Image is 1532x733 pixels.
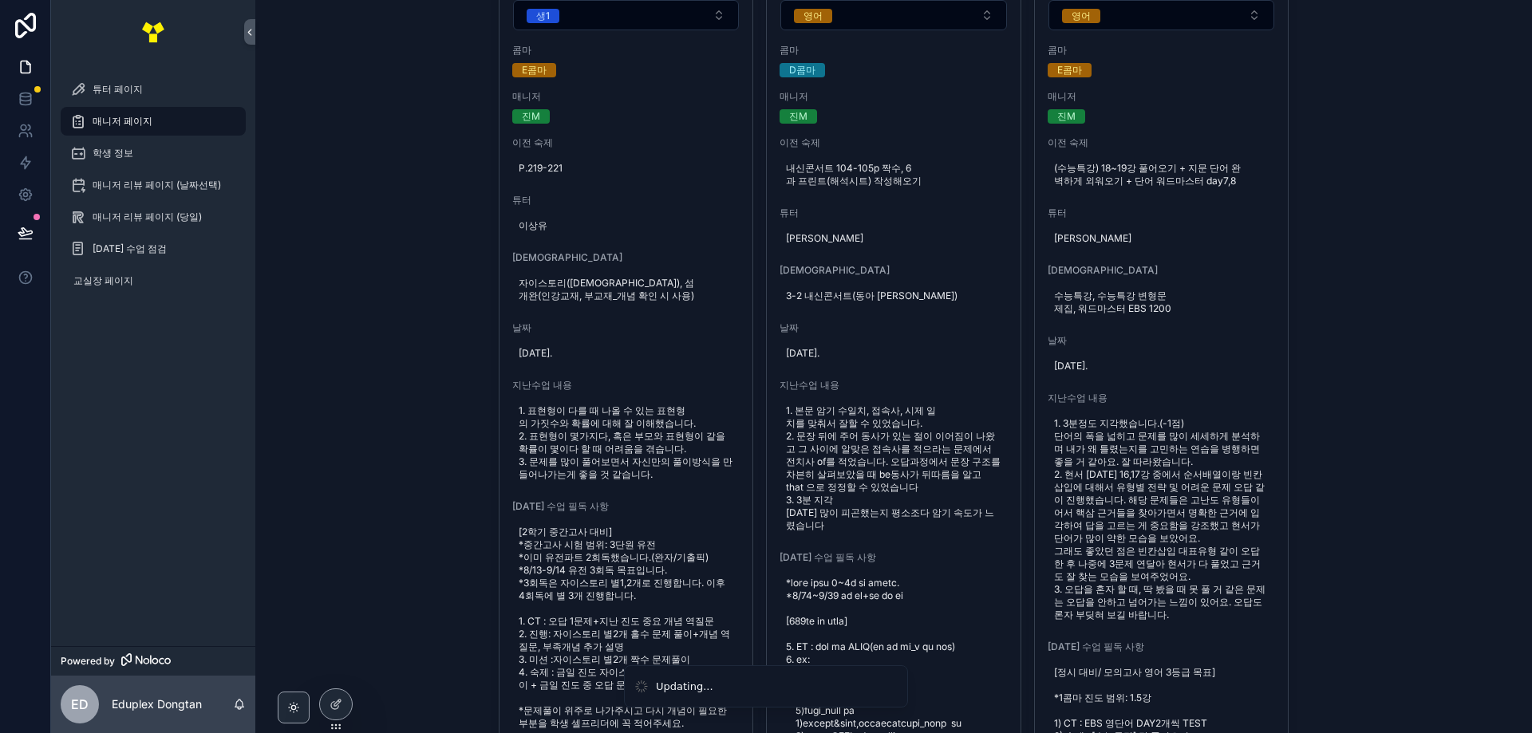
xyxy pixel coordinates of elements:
span: 매니저 [1048,90,1276,103]
span: 지난수업 내용 [780,379,1008,392]
div: 영어 [804,9,823,23]
span: 콤마 [780,44,1008,57]
span: 3-2 내신콘서트(동아 [PERSON_NAME]) [786,290,1001,302]
a: 매니저 페이지 [61,107,246,136]
span: 1. 3분정도 지각했습니다.(-1점) 단어의 폭을 넓히고 문제를 많이 세세하게 분석하며 내가 왜 틀렸는지를 고민하는 연습을 병행하면 좋을 거 같아요. 잘 따라왔습니다. 2. ... [1054,417,1269,621]
span: 매니저 리뷰 페이지 (날짜선택) [93,179,221,191]
a: 튜터 페이지 [61,75,246,104]
span: 콤마 [512,44,740,57]
span: 매니저 페이지 [93,115,152,128]
span: 자이스토리([DEMOGRAPHIC_DATA]), 섬개완(인강교재, 부교재_개념 확인 시 사용) [519,277,734,302]
span: [PERSON_NAME] [1054,232,1269,245]
div: E콤마 [522,63,547,77]
span: 교실장 페이지 [73,274,133,287]
a: 학생 정보 [61,139,246,167]
span: 1. 표현형이 다를 때 나올 수 있는 표현형의 가짓수와 확률에 대해 잘 이해했습니다. 2. 표현형이 몇가지다, 혹은 부모와 표현형이 같을 확률이 몇이다 할 때 어려움을 겪습니... [519,404,734,481]
a: 교실장 페이지 [61,266,246,295]
span: ED [71,695,89,714]
span: Powered by [61,655,115,668]
span: [DEMOGRAPHIC_DATA] [512,251,740,264]
span: [DATE] 수업 필독 사항 [780,551,1008,564]
div: scrollable content [51,64,255,316]
span: 내신콘서트 104-105p 짝수, 6과 프린트(해석시트) 작성해오기 [786,162,1001,187]
span: (수능특강) 18~19강 풀어오기 + 지문 단어 완벽하게 외워오기 + 단어 워드마스터 day7,8 [1054,162,1269,187]
span: 날짜 [780,321,1008,334]
div: 진M [1057,109,1076,124]
div: 생1 [536,9,550,23]
div: D콤마 [789,63,815,77]
span: 매니저 [512,90,740,103]
span: 날짜 [1048,334,1276,347]
span: [DATE]. [786,347,1001,360]
p: Eduplex Dongtan [112,696,202,712]
span: [DEMOGRAPHIC_DATA] [780,264,1008,277]
span: 튜터 페이지 [93,83,143,96]
span: 이상유 [519,219,734,232]
span: [DATE] 수업 필독 사항 [1048,640,1276,653]
span: [DATE] 수업 필독 사항 [512,500,740,513]
div: Updating... [656,679,713,695]
span: 이전 숙제 [512,136,740,149]
a: [DATE] 수업 점검 [61,234,246,263]
span: [DEMOGRAPHIC_DATA] [1048,264,1276,277]
div: 진M [522,109,540,124]
img: App logo [140,19,166,45]
a: Powered by [51,646,255,676]
span: [DATE] 수업 점검 [93,242,167,255]
span: [DATE]. [519,347,734,360]
div: E콤마 [1057,63,1082,77]
div: 영어 [1072,9,1091,23]
span: P.219-221 [519,162,734,175]
span: 날짜 [512,321,740,334]
span: 지난수업 내용 [512,379,740,392]
a: 매니저 리뷰 페이지 (날짜선택) [61,171,246,199]
div: 진M [789,109,807,124]
span: 튜터 [780,207,1008,219]
a: 매니저 리뷰 페이지 (당일) [61,203,246,231]
span: 수능특강, 수능특강 변형문제집, 워드마스터 EBS 1200 [1054,290,1269,315]
span: 튜터 [1048,207,1276,219]
span: 매니저 리뷰 페이지 (당일) [93,211,202,223]
span: 콤마 [1048,44,1276,57]
span: [DATE]. [1054,360,1269,372]
span: 1. 본문 암기 수일치, 접속사, 시제 일치를 맞춰서 잘할 수 있었습니다. 2. 문장 뒤에 주어 동사가 있는 절이 이어짐이 나왔고 그 사이에 알맞은 접속사를 적으라는 문제에서... [786,404,1001,532]
span: 매니저 [780,90,1008,103]
span: [PERSON_NAME] [786,232,1001,245]
span: 지난수업 내용 [1048,392,1276,404]
span: 이전 숙제 [780,136,1008,149]
span: 튜터 [512,194,740,207]
span: 학생 정보 [93,147,133,160]
span: 이전 숙제 [1048,136,1276,149]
